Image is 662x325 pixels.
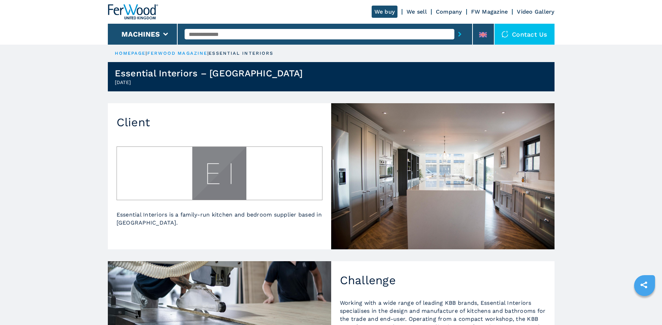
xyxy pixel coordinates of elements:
[121,30,160,38] button: Machines
[372,6,398,18] a: We buy
[108,4,158,20] img: Ferwood
[517,8,554,15] a: Video Gallery
[115,79,303,86] h2: [DATE]
[115,51,146,56] a: HOMEPAGE
[147,51,208,56] a: ferwood magazine
[635,276,653,294] a: sharethis
[117,115,322,129] h2: Client
[209,50,273,56] p: essential interiors
[117,211,322,227] p: Essential Interiors is a family-run kitchen and bedroom supplier based in [GEOGRAPHIC_DATA].
[632,294,657,320] iframe: Chat
[340,273,546,287] h2: Challenge
[207,51,209,56] span: |
[501,31,508,38] img: Contact us
[117,147,322,201] img: Client
[146,51,147,56] span: |
[407,8,427,15] a: We sell
[471,8,508,15] a: FW Magazine
[436,8,462,15] a: Company
[115,68,303,79] h1: Essential Interiors – [GEOGRAPHIC_DATA]
[494,24,555,45] div: Contact us
[454,26,465,42] button: submit-button
[331,103,555,249] img: Client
